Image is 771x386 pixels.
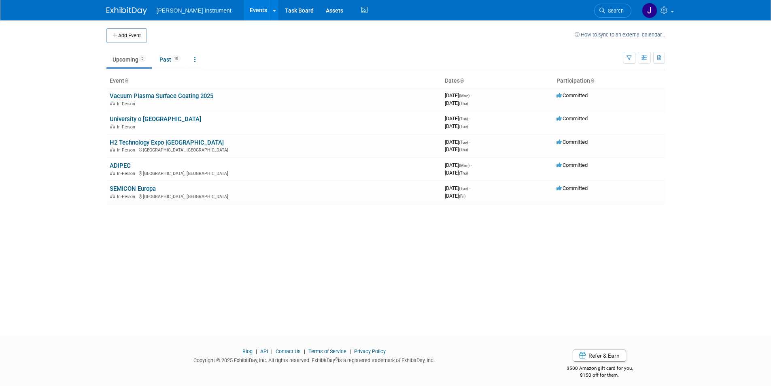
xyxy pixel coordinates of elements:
[534,360,665,378] div: $500 Amazon gift card for you,
[445,139,470,145] span: [DATE]
[110,92,213,100] a: Vacuum Plasma Surface Coating 2025
[172,55,181,62] span: 10
[469,185,470,191] span: -
[553,74,665,88] th: Participation
[106,355,522,364] div: Copyright © 2025 ExhibitDay, Inc. All rights reserved. ExhibitDay is a registered trademark of Ex...
[348,348,353,354] span: |
[302,348,307,354] span: |
[124,77,128,84] a: Sort by Event Name
[110,193,438,199] div: [GEOGRAPHIC_DATA], [GEOGRAPHIC_DATA]
[308,348,346,354] a: Terms of Service
[471,92,472,98] span: -
[354,348,386,354] a: Privacy Policy
[445,115,470,122] span: [DATE]
[459,140,468,145] span: (Tue)
[590,77,594,84] a: Sort by Participation Type
[110,171,115,175] img: In-Person Event
[110,101,115,105] img: In-Person Event
[110,185,156,192] a: SEMICON Europa
[106,74,442,88] th: Event
[445,100,468,106] span: [DATE]
[469,139,470,145] span: -
[459,186,468,191] span: (Tue)
[335,357,338,361] sup: ®
[459,117,468,121] span: (Tue)
[445,162,472,168] span: [DATE]
[445,185,470,191] span: [DATE]
[556,92,588,98] span: Committed
[110,124,115,128] img: In-Person Event
[556,115,588,122] span: Committed
[153,52,187,67] a: Past10
[556,139,588,145] span: Committed
[459,94,469,98] span: (Mon)
[442,74,553,88] th: Dates
[254,348,259,354] span: |
[110,115,201,123] a: University o [GEOGRAPHIC_DATA]
[459,124,468,129] span: (Tue)
[459,194,465,198] span: (Fri)
[117,147,138,153] span: In-Person
[106,52,152,67] a: Upcoming5
[110,170,438,176] div: [GEOGRAPHIC_DATA], [GEOGRAPHIC_DATA]
[117,101,138,107] span: In-Person
[117,194,138,199] span: In-Person
[594,4,631,18] a: Search
[445,170,468,176] span: [DATE]
[534,372,665,379] div: $150 off for them.
[110,146,438,153] div: [GEOGRAPHIC_DATA], [GEOGRAPHIC_DATA]
[110,194,115,198] img: In-Person Event
[573,350,626,362] a: Refer & Earn
[106,28,147,43] button: Add Event
[445,92,472,98] span: [DATE]
[445,123,468,129] span: [DATE]
[469,115,470,122] span: -
[556,162,588,168] span: Committed
[269,348,274,354] span: |
[445,146,468,152] span: [DATE]
[605,8,624,14] span: Search
[110,139,224,146] a: H2 Technology Expo [GEOGRAPHIC_DATA]
[459,101,468,106] span: (Thu)
[110,162,131,169] a: ADIPEC
[445,193,465,199] span: [DATE]
[260,348,268,354] a: API
[276,348,301,354] a: Contact Us
[556,185,588,191] span: Committed
[471,162,472,168] span: -
[575,32,665,38] a: How to sync to an external calendar...
[642,3,657,18] img: Judit Schaller
[110,147,115,151] img: In-Person Event
[117,171,138,176] span: In-Person
[459,163,469,168] span: (Mon)
[459,171,468,175] span: (Thu)
[106,7,147,15] img: ExhibitDay
[139,55,146,62] span: 5
[117,124,138,130] span: In-Person
[459,147,468,152] span: (Thu)
[157,7,232,14] span: [PERSON_NAME] Instrument
[460,77,464,84] a: Sort by Start Date
[242,348,253,354] a: Blog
